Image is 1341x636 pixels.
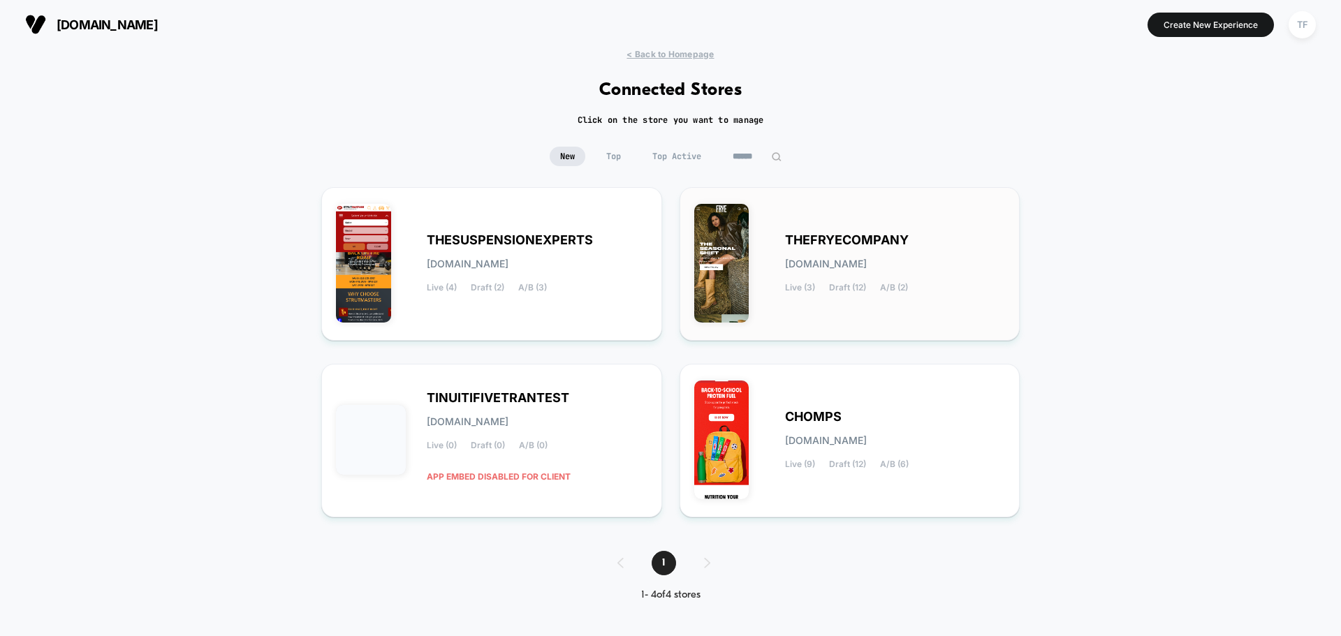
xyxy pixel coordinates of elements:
span: < Back to Homepage [626,49,714,59]
div: TF [1289,11,1316,38]
button: TF [1284,10,1320,39]
img: THEFRYECOMPANY [694,204,749,323]
span: A/B (6) [880,459,909,469]
img: TINUITIFIVETRANTEST [336,405,406,475]
span: A/B (0) [519,441,548,450]
button: Create New Experience [1148,13,1274,37]
span: THEFRYECOMPANY [785,235,909,245]
span: CHOMPS [785,412,842,422]
span: Draft (2) [471,283,504,293]
span: [DOMAIN_NAME] [785,259,867,269]
span: Draft (12) [829,283,866,293]
span: Live (0) [427,441,457,450]
span: Top Active [642,147,712,166]
span: Live (4) [427,283,457,293]
span: THESUSPENSIONEXPERTS [427,235,593,245]
span: Draft (0) [471,441,505,450]
div: 1 - 4 of 4 stores [603,589,738,601]
span: Live (9) [785,459,815,469]
span: TINUITIFIVETRANTEST [427,393,569,403]
span: [DOMAIN_NAME] [57,17,158,32]
span: Top [596,147,631,166]
h1: Connected Stores [599,80,742,101]
span: Draft (12) [829,459,866,469]
img: THESUSPENSIONEXPERTS [336,204,391,323]
h2: Click on the store you want to manage [578,114,764,126]
span: Live (3) [785,283,815,293]
span: [DOMAIN_NAME] [785,436,867,445]
span: [DOMAIN_NAME] [427,417,508,427]
button: [DOMAIN_NAME] [21,13,162,36]
img: Visually logo [25,14,46,35]
img: edit [771,151,782,162]
img: CHOMPS [694,380,749,499]
span: APP EMBED DISABLED FOR CLIENT [427,464,571,489]
span: 1 [652,551,676,575]
span: A/B (3) [518,283,547,293]
span: New [550,147,585,166]
span: A/B (2) [880,283,908,293]
span: [DOMAIN_NAME] [427,259,508,269]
